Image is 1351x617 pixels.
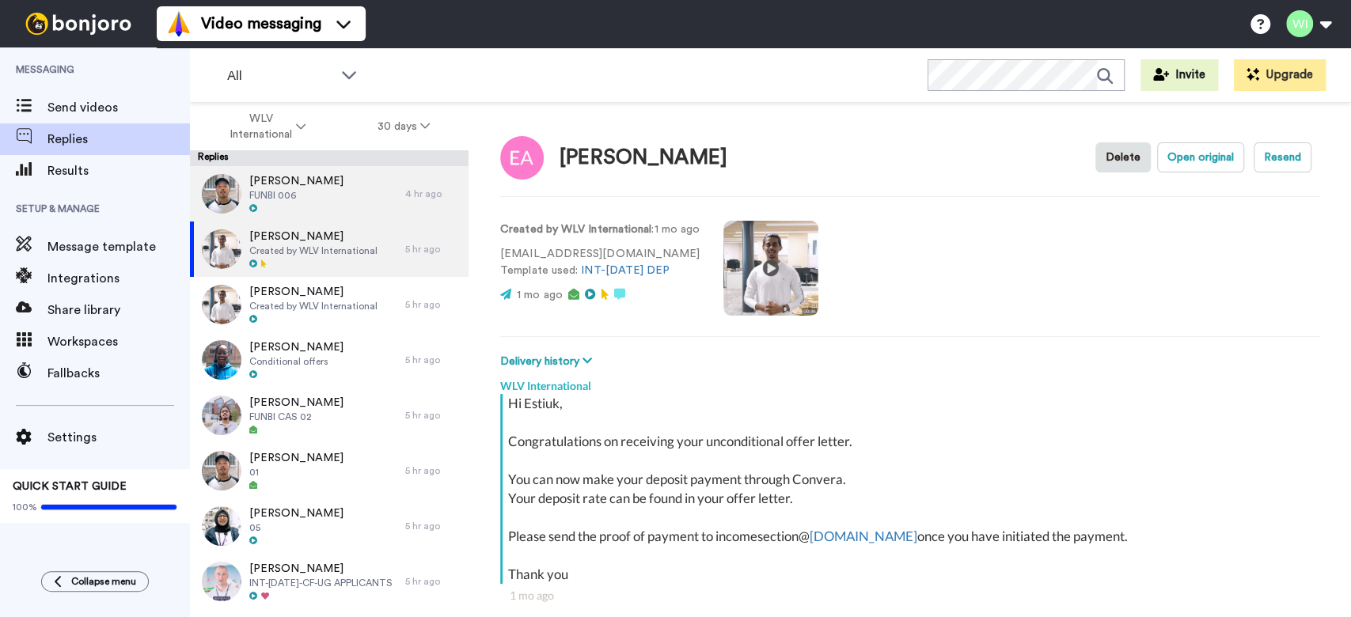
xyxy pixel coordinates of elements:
span: [PERSON_NAME] [249,339,343,355]
span: Share library [47,301,190,320]
span: [PERSON_NAME] [249,284,378,300]
button: Open original [1157,142,1244,172]
img: b72c5a88-317a-4599-b690-2f3ee062bd7e-thumb.jpg [202,451,241,490]
div: Replies [190,150,469,166]
img: 0b9ff976-d8f2-4332-9bee-07340e3d7b13-thumb.jpg [202,285,241,324]
span: QUICK START GUIDE [13,481,127,492]
button: Collapse menu [41,571,149,592]
span: All [227,66,333,85]
a: [PERSON_NAME]Created by WLV International5 hr ago [190,277,469,332]
span: Collapse menu [71,575,136,588]
div: Hi Estiuk, Congratulations on receiving your unconditional offer letter. You can now make your de... [508,394,1315,584]
span: Workspaces [47,332,190,351]
span: Results [47,161,190,180]
button: WLV International [193,104,342,149]
span: Message template [47,237,190,256]
img: vm-color.svg [166,11,192,36]
span: [PERSON_NAME] [249,229,378,244]
span: Settings [47,428,190,447]
a: [PERSON_NAME]Conditional offers5 hr ago [190,332,469,388]
span: 100% [13,501,37,513]
p: [EMAIL_ADDRESS][DOMAIN_NAME] Template used: [500,246,700,279]
div: 5 hr ago [405,464,461,477]
span: Fallbacks [47,364,190,383]
a: [PERSON_NAME]FUNBI CAS 025 hr ago [190,388,469,443]
span: Conditional offers [249,355,343,368]
div: 1 mo ago [510,588,1310,604]
img: Image of Estiuk Ahmed [500,136,544,180]
div: 5 hr ago [405,243,461,256]
strong: Created by WLV International [500,224,651,235]
span: WLV International [229,111,293,142]
a: [PERSON_NAME]FUNBI 0064 hr ago [190,166,469,221]
span: Created by WLV International [249,300,378,312]
p: : 1 mo ago [500,221,700,238]
button: Invite [1140,59,1218,91]
img: 98487e42-98e6-4a49-9197-351965c0fec7-thumb.jpg [202,562,241,601]
span: [PERSON_NAME] [249,395,343,411]
a: INT-[DATE] DEP [581,265,670,276]
a: [PERSON_NAME]055 hr ago [190,498,469,554]
div: 5 hr ago [405,298,461,311]
button: 30 days [342,112,466,141]
a: [PERSON_NAME]015 hr ago [190,443,469,498]
span: Replies [47,130,190,149]
span: Video messaging [201,13,321,35]
span: [PERSON_NAME] [249,450,343,466]
span: [PERSON_NAME] [249,505,343,521]
div: WLV International [500,370,1319,394]
span: FUNBI 006 [249,189,343,202]
span: Integrations [47,269,190,288]
button: Upgrade [1234,59,1326,91]
div: [PERSON_NAME] [560,146,727,169]
span: Send videos [47,98,190,117]
span: Created by WLV International [249,244,378,257]
img: 20357b13-09c5-4b1e-98cd-6bacbcb48d6b-thumb.jpg [202,174,241,214]
img: 6030ad87-0a2c-4dcd-a60c-3cef2a84f693-thumb.jpg [202,340,241,380]
div: 5 hr ago [405,354,461,366]
span: [PERSON_NAME] [249,561,393,577]
button: Delete [1095,142,1151,172]
span: 01 [249,466,343,479]
img: 5a8346d0-587d-4daa-9375-b0c974ac4d53-thumb.jpg [202,506,241,546]
img: 934c795c-2441-4cc1-99fb-b43445c6dab2-thumb.jpg [202,396,241,435]
button: Resend [1254,142,1311,172]
a: [DOMAIN_NAME] [810,528,917,544]
div: 4 hr ago [405,187,461,200]
a: [PERSON_NAME]Created by WLV International5 hr ago [190,221,469,277]
div: 5 hr ago [405,409,461,422]
button: Delivery history [500,353,597,370]
div: 5 hr ago [405,575,461,588]
span: INT-[DATE]-CF-UG APPLICANTS [249,577,393,589]
div: 5 hr ago [405,520,461,532]
a: [PERSON_NAME]INT-[DATE]-CF-UG APPLICANTS5 hr ago [190,554,469,609]
img: 656b551b-fb65-403d-b99e-d170b97f6085-thumb.jpg [202,229,241,269]
span: FUNBI CAS 02 [249,411,343,423]
img: bj-logo-header-white.svg [19,13,138,35]
span: 05 [249,521,343,534]
span: 1 mo ago [517,290,563,301]
span: [PERSON_NAME] [249,173,343,189]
